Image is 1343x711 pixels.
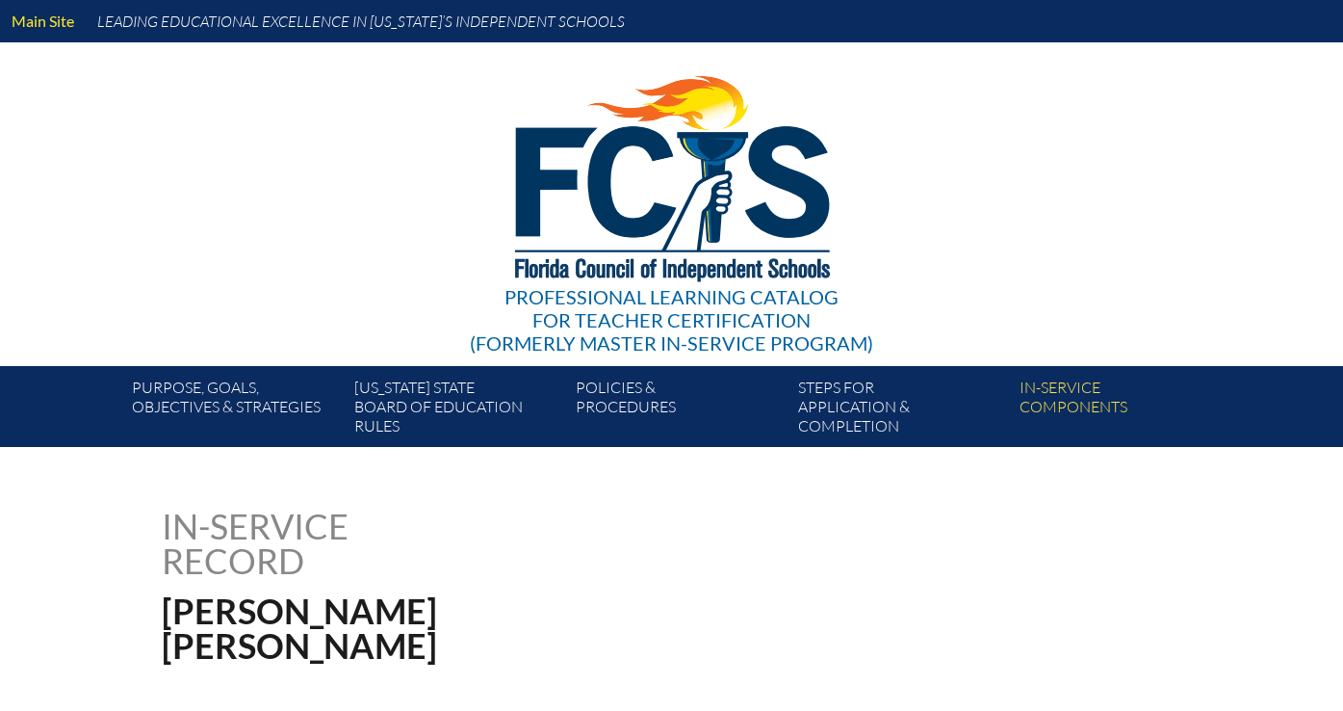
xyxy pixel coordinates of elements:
[473,42,870,305] img: FCISlogo221.eps
[162,593,794,663] h1: [PERSON_NAME] [PERSON_NAME]
[124,374,346,447] a: Purpose, goals,objectives & strategies
[462,39,881,358] a: Professional Learning Catalog for Teacher Certification(formerly Master In-service Program)
[532,308,811,331] span: for Teacher Certification
[790,374,1012,447] a: Steps forapplication & completion
[1012,374,1233,447] a: In-servicecomponents
[4,8,82,34] a: Main Site
[347,374,568,447] a: [US_STATE] StateBoard of Education rules
[162,509,550,578] h1: In-service record
[568,374,789,447] a: Policies &Procedures
[470,285,873,355] div: Professional Learning Catalog (formerly Master In-service Program)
